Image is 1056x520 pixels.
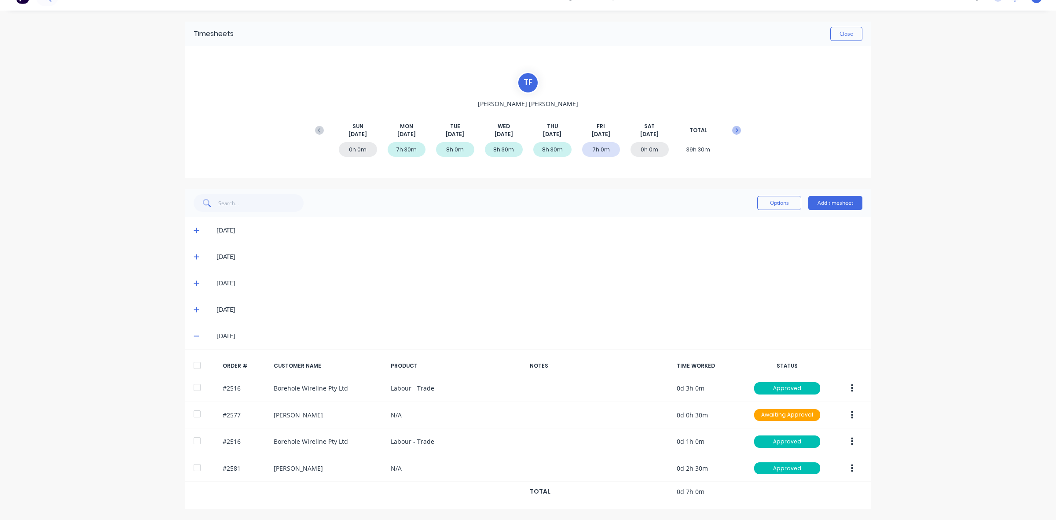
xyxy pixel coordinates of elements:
div: 39h 30m [679,142,718,157]
div: 8h 0m [436,142,474,157]
div: T F [517,72,539,94]
div: CUSTOMER NAME [274,362,384,370]
div: [DATE] [216,331,862,341]
div: Timesheets [194,29,234,39]
div: 0h 0m [339,142,377,157]
span: [DATE] [446,130,464,138]
span: [DATE] [397,130,416,138]
span: [DATE] [640,130,659,138]
div: 0h 0m [631,142,669,157]
span: TUE [450,122,460,130]
span: SAT [644,122,655,130]
span: TOTAL [689,126,707,134]
div: ORDER # [223,362,267,370]
div: STATUS [750,362,825,370]
button: Options [757,196,801,210]
div: [DATE] [216,252,862,262]
span: [PERSON_NAME] [PERSON_NAME] [478,99,578,108]
div: 8h 30m [533,142,572,157]
div: TIME WORKED [677,362,743,370]
div: Approved [754,382,820,395]
span: [DATE] [543,130,561,138]
button: Add timesheet [808,196,862,210]
span: THU [547,122,558,130]
div: [DATE] [216,225,862,235]
div: [DATE] [216,278,862,288]
span: [DATE] [495,130,513,138]
span: [DATE] [348,130,367,138]
span: MON [400,122,413,130]
div: 8h 30m [485,142,523,157]
div: Approved [754,462,820,475]
span: [DATE] [592,130,610,138]
button: Close [830,27,862,41]
div: Approved [754,435,820,448]
span: WED [498,122,510,130]
button: Awaiting Approval [754,409,821,422]
div: 7h 0m [582,142,620,157]
span: SUN [352,122,363,130]
button: Approved [754,462,821,475]
div: 7h 30m [388,142,426,157]
div: [DATE] [216,305,862,314]
input: Search... [218,194,304,212]
span: FRI [597,122,605,130]
div: PRODUCT [391,362,523,370]
button: Approved [754,435,821,448]
div: Awaiting Approval [754,409,820,421]
button: Approved [754,382,821,395]
div: NOTES [530,362,670,370]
